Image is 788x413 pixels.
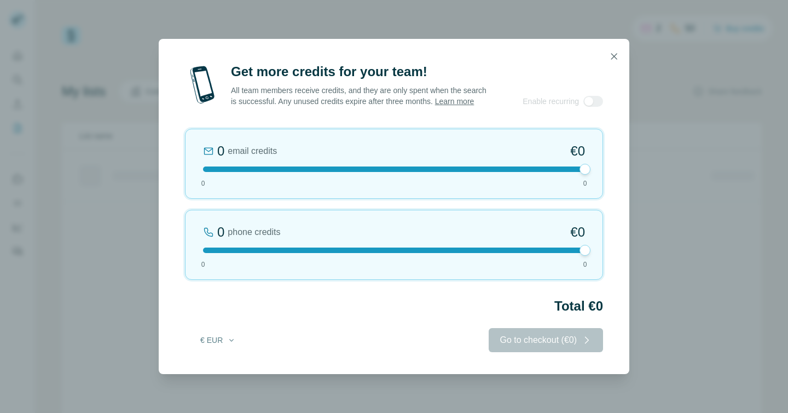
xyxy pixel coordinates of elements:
span: email credits [228,145,277,158]
a: Learn more [435,97,474,106]
div: 0 [217,142,224,160]
div: 0 [217,223,224,241]
img: mobile-phone [185,63,220,107]
h2: Total €0 [185,297,603,315]
button: € EUR [193,330,244,350]
span: 0 [201,260,205,269]
span: €0 [570,223,585,241]
span: 0 [201,179,205,188]
p: All team members receive credits, and they are only spent when the search is successful. Any unus... [231,85,488,107]
span: Enable recurring [523,96,579,107]
span: phone credits [228,226,280,239]
span: 0 [583,260,587,269]
span: 0 [583,179,587,188]
span: €0 [570,142,585,160]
